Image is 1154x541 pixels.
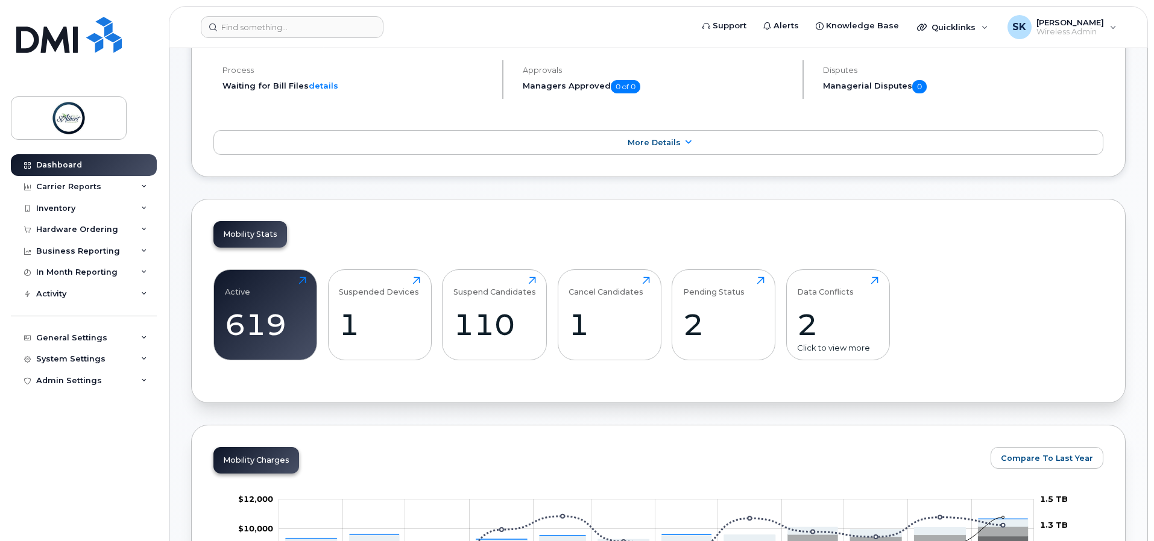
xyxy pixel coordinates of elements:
[683,277,765,354] a: Pending Status2
[999,15,1125,39] div: Shawn Kirkpatrick
[523,80,792,93] h5: Managers Approved
[1001,452,1093,464] span: Compare To Last Year
[774,20,799,32] span: Alerts
[694,14,755,38] a: Support
[225,277,306,354] a: Active619
[1040,494,1068,504] tspan: 1.5 TB
[909,15,997,39] div: Quicklinks
[453,277,536,296] div: Suspend Candidates
[339,307,420,342] div: 1
[569,277,650,354] a: Cancel Candidates1
[797,277,878,354] a: Data Conflicts2Click to view more
[569,307,650,342] div: 1
[807,14,907,38] a: Knowledge Base
[453,277,536,354] a: Suspend Candidates110
[797,307,878,342] div: 2
[1036,27,1104,37] span: Wireless Admin
[912,80,927,93] span: 0
[222,66,492,75] h4: Process
[225,277,250,296] div: Active
[823,80,1103,93] h5: Managerial Disputes
[823,66,1103,75] h4: Disputes
[797,342,878,354] div: Click to view more
[755,14,807,38] a: Alerts
[453,307,536,342] div: 110
[222,80,492,92] li: Waiting for Bill Files
[826,20,899,32] span: Knowledge Base
[238,524,273,533] tspan: $10,000
[238,494,273,504] g: $0
[339,277,420,354] a: Suspended Devices1
[238,524,273,533] g: $0
[611,80,640,93] span: 0 of 0
[1012,20,1026,34] span: SK
[683,277,745,296] div: Pending Status
[201,16,383,38] input: Find something...
[932,22,976,32] span: Quicklinks
[683,307,765,342] div: 2
[1040,520,1068,530] tspan: 1.3 TB
[225,307,306,342] div: 619
[797,277,854,296] div: Data Conflicts
[309,81,338,90] a: details
[1036,17,1104,27] span: [PERSON_NAME]
[991,447,1103,469] button: Compare To Last Year
[569,277,643,296] div: Cancel Candidates
[713,20,746,32] span: Support
[238,494,273,504] tspan: $12,000
[628,138,681,147] span: More Details
[523,66,792,75] h4: Approvals
[339,277,419,296] div: Suspended Devices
